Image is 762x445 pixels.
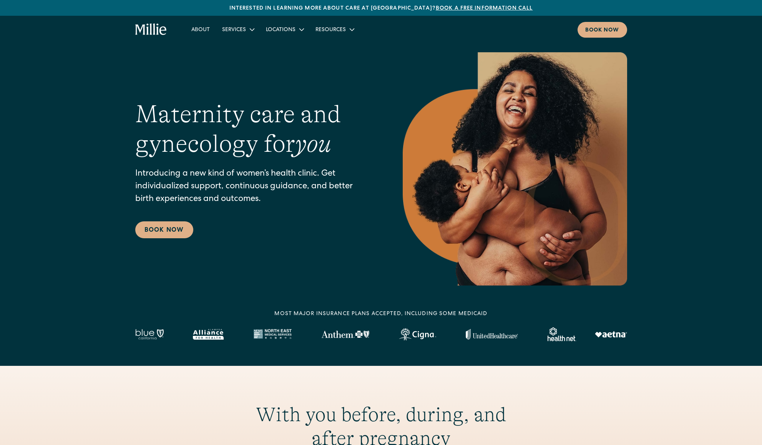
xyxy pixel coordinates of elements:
[135,168,372,206] p: Introducing a new kind of women’s health clinic. Get individualized support, continuous guidance,...
[135,221,193,238] a: Book Now
[399,328,436,340] img: Cigna logo
[315,26,346,34] div: Resources
[585,27,619,35] div: Book now
[321,330,369,338] img: Anthem Logo
[193,329,223,340] img: Alameda Alliance logo
[216,23,260,36] div: Services
[595,331,627,337] img: Aetna logo
[260,23,309,36] div: Locations
[578,22,627,38] a: Book now
[135,23,167,36] a: home
[295,130,331,158] em: you
[135,329,164,340] img: Blue California logo
[466,329,518,340] img: United Healthcare logo
[253,329,292,340] img: North East Medical Services logo
[274,310,487,318] div: MOST MAJOR INSURANCE PLANS ACCEPTED, INCLUDING some MEDICAID
[403,52,627,286] img: Smiling mother with her baby in arms, celebrating body positivity and the nurturing bond of postp...
[135,100,372,159] h1: Maternity care and gynecology for
[548,327,576,341] img: Healthnet logo
[436,6,533,11] a: Book a free information call
[185,23,216,36] a: About
[309,23,360,36] div: Resources
[266,26,296,34] div: Locations
[222,26,246,34] div: Services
